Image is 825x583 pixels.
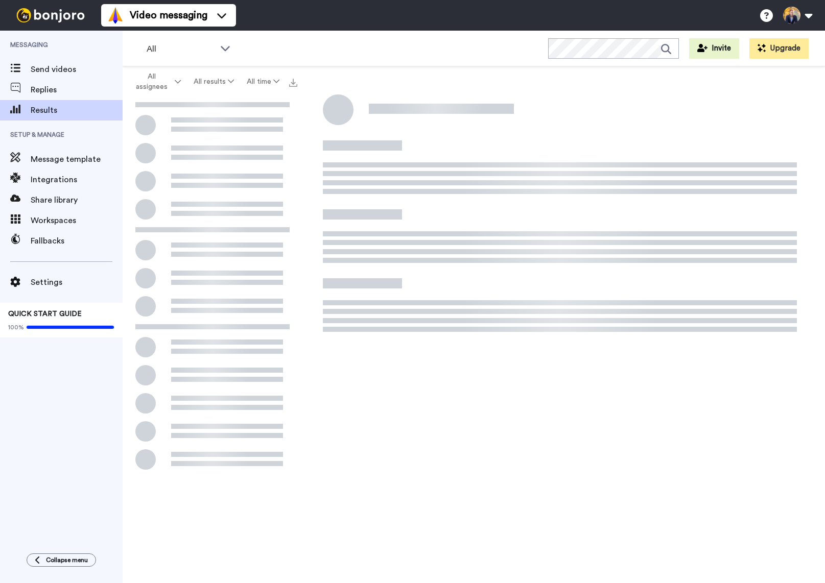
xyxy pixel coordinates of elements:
[241,72,286,91] button: All time
[12,8,89,22] img: bj-logo-header-white.svg
[689,38,739,59] button: Invite
[27,553,96,567] button: Collapse menu
[187,72,240,91] button: All results
[31,174,123,186] span: Integrations
[749,38,809,59] button: Upgrade
[31,235,123,247] span: Fallbacks
[130,8,207,22] span: Video messaging
[31,276,123,288] span: Settings
[147,43,215,55] span: All
[31,84,123,96] span: Replies
[31,104,123,116] span: Results
[31,214,123,227] span: Workspaces
[286,74,300,89] button: Export all results that match these filters now.
[131,71,173,92] span: All assignees
[8,310,82,318] span: QUICK START GUIDE
[31,63,123,76] span: Send videos
[31,153,123,165] span: Message template
[31,194,123,206] span: Share library
[289,79,297,87] img: export.svg
[8,323,24,331] span: 100%
[46,556,88,564] span: Collapse menu
[107,7,124,23] img: vm-color.svg
[125,67,187,96] button: All assignees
